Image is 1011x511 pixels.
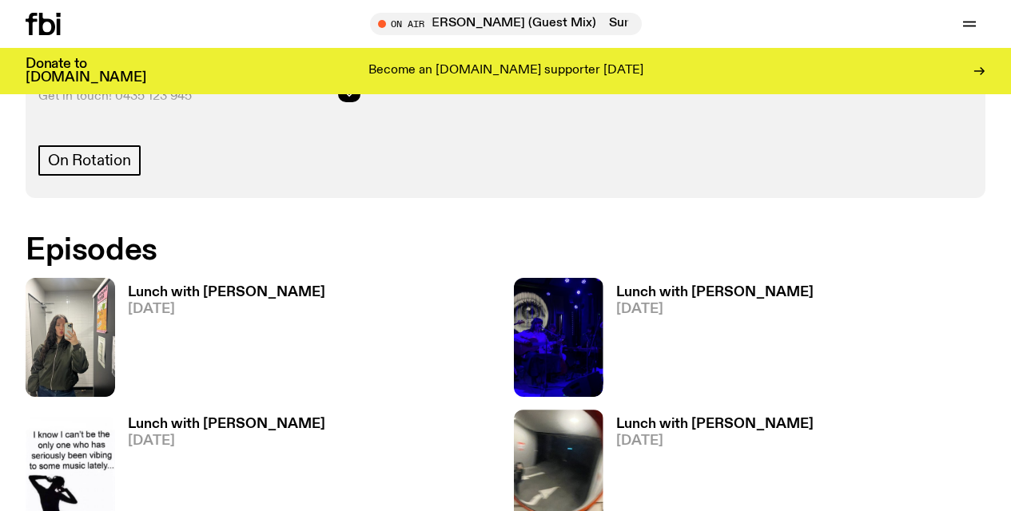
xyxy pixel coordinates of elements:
[616,418,814,431] h3: Lunch with [PERSON_NAME]
[115,286,325,397] a: Lunch with [PERSON_NAME][DATE]
[128,286,325,299] h3: Lunch with [PERSON_NAME]
[616,434,814,448] span: [DATE]
[128,303,325,316] span: [DATE]
[616,286,814,299] h3: Lunch with [PERSON_NAME]
[128,434,325,448] span: [DATE]
[368,64,643,78] p: Become an [DOMAIN_NAME] supporter [DATE]
[603,286,814,397] a: Lunch with [PERSON_NAME][DATE]
[48,152,131,169] span: On Rotation
[26,57,146,85] h3: Donate to [DOMAIN_NAME]
[616,303,814,316] span: [DATE]
[38,145,141,176] a: On Rotation
[128,418,325,431] h3: Lunch with [PERSON_NAME]
[370,13,642,35] button: On AirSunsets with Nazty Gurl ft. [PERSON_NAME] (Guest Mix)Sunsets with Nazty Gurl ft. [PERSON_NA...
[26,236,660,265] h2: Episodes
